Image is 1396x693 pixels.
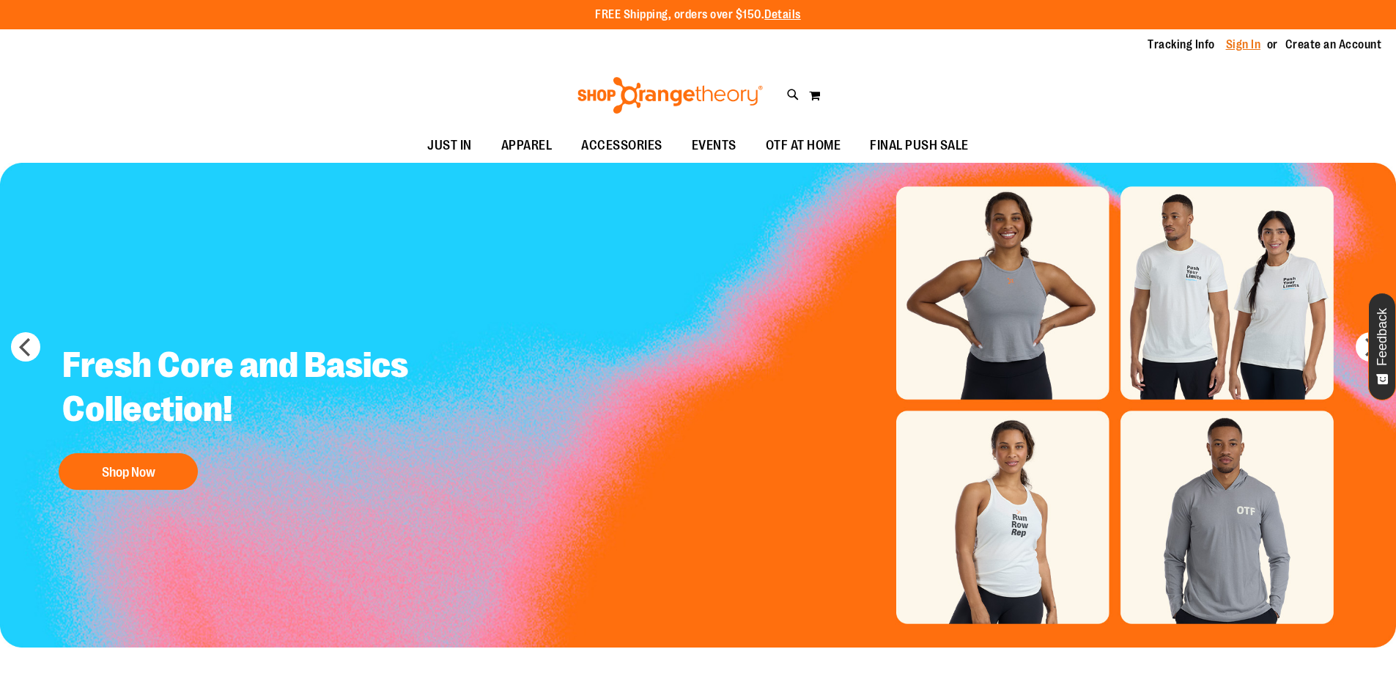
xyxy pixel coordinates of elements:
[1226,37,1261,53] a: Sign In
[51,332,442,497] a: Fresh Core and Basics Collection! Shop Now
[427,129,472,162] span: JUST IN
[59,453,198,490] button: Shop Now
[413,129,487,163] a: JUST IN
[581,129,662,162] span: ACCESSORIES
[575,77,765,114] img: Shop Orangetheory
[751,129,856,163] a: OTF AT HOME
[501,129,553,162] span: APPAREL
[1375,308,1389,366] span: Feedback
[487,129,567,163] a: APPAREL
[855,129,983,163] a: FINAL PUSH SALE
[51,332,442,446] h2: Fresh Core and Basics Collection!
[11,332,40,362] button: prev
[1285,37,1382,53] a: Create an Account
[1148,37,1215,53] a: Tracking Info
[692,129,736,162] span: EVENTS
[766,129,841,162] span: OTF AT HOME
[764,8,801,21] a: Details
[1356,332,1385,362] button: next
[870,129,969,162] span: FINAL PUSH SALE
[566,129,677,163] a: ACCESSORIES
[1368,293,1396,400] button: Feedback - Show survey
[595,7,801,23] p: FREE Shipping, orders over $150.
[677,129,751,163] a: EVENTS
